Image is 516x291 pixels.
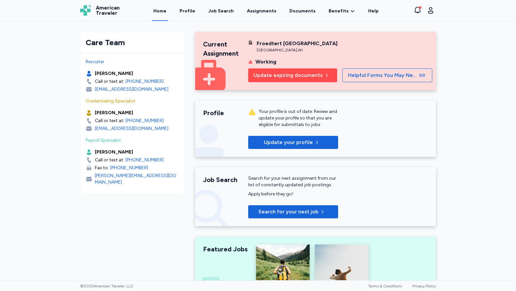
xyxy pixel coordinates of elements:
div: Payroll Specialist [86,137,179,144]
div: Call or text at: [95,157,124,163]
a: [PHONE_NUMBER] [126,118,163,124]
div: Fax to: [95,165,109,171]
div: Current Assignment [203,40,248,58]
div: Call or text at: [95,78,124,85]
span: Helpful Forms You May Need [348,71,418,79]
a: [PHONE_NUMBER] [126,157,163,163]
div: [EMAIL_ADDRESS][DOMAIN_NAME] [95,86,168,93]
div: Apply before they go! [248,191,338,197]
span: American Traveler [96,5,120,16]
a: [PHONE_NUMBER] [126,78,163,85]
div: Recruiter [86,59,179,65]
div: Search for your next assignment from our list of constantly updated job postings. [248,175,338,188]
a: Privacy Policy [412,284,436,288]
div: Froedtert [GEOGRAPHIC_DATA] [257,40,337,47]
div: [GEOGRAPHIC_DATA] , WI [257,47,337,53]
a: [PHONE_NUMBER] [110,165,148,171]
div: Credentialing Specialist [86,98,179,104]
a: Home [152,1,168,21]
div: Care Team [86,37,179,48]
img: Logo [80,5,91,16]
div: [PERSON_NAME] [95,149,133,155]
a: Benefits [329,8,355,14]
div: Call or text at: [95,118,124,124]
span: © 2025 American Traveler, LLC [80,283,133,289]
div: Profile [203,108,248,118]
div: Working [255,58,276,66]
img: Highest Paying [256,245,310,280]
div: [PERSON_NAME] [95,110,133,116]
img: Recently Added [315,245,369,280]
span: Update expiring documents [253,71,323,79]
button: Update your profile [248,136,338,149]
button: Update expiring documents [248,68,337,82]
button: Search for your next job [248,205,338,218]
span: Update your profile [264,138,313,146]
div: Job Search [208,8,234,14]
span: Search for your next job [258,208,318,216]
div: [PERSON_NAME] [95,70,133,77]
span: Benefits [329,8,349,14]
div: [EMAIL_ADDRESS][DOMAIN_NAME] [95,125,168,132]
button: Helpful Forms You May Need [342,68,432,82]
div: Your profile is out of date. Review and update your profile so that you are eligible for submitta... [259,108,338,128]
div: Job Search [203,175,248,184]
a: Terms & Conditions [368,284,402,288]
div: [PERSON_NAME][EMAIL_ADDRESS][DOMAIN_NAME] [95,173,179,186]
div: Featured Jobs [203,245,248,254]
